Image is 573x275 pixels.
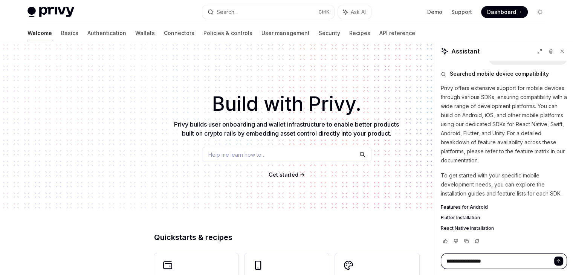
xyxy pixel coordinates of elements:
a: Basics [61,24,78,42]
img: light logo [28,7,74,17]
p: To get started with your specific mobile development needs, you can explore the installation guid... [441,171,567,198]
span: Help me learn how to… [208,151,266,159]
a: Recipes [349,24,370,42]
a: Get started [269,171,298,179]
span: Ask AI [351,8,366,16]
a: React Native Installation [441,225,567,231]
a: Authentication [87,24,126,42]
a: Dashboard [481,6,528,18]
button: Searched mobile device compatibility [441,70,567,78]
span: Quickstarts & recipes [154,234,232,241]
span: Ctrl K [318,9,330,15]
a: User management [261,24,310,42]
span: Searched mobile device compatibility [450,70,549,78]
button: Search...CtrlK [202,5,334,19]
span: Dashboard [487,8,516,16]
button: Ask AI [338,5,371,19]
div: Search... [217,8,238,17]
a: Wallets [135,24,155,42]
a: Features for Android [441,204,567,210]
a: Policies & controls [203,24,252,42]
span: Flutter Installation [441,215,480,221]
p: Privy offers extensive support for mobile devices through various SDKs, ensuring compatibility wi... [441,84,567,165]
span: React Native Installation [441,225,494,231]
a: Support [451,8,472,16]
span: Assistant [451,47,480,56]
a: Demo [427,8,442,16]
button: Toggle dark mode [534,6,546,18]
a: API reference [379,24,415,42]
a: Welcome [28,24,52,42]
button: Send message [554,257,563,266]
span: Features for Android [441,204,488,210]
a: Security [319,24,340,42]
a: Flutter Installation [441,215,567,221]
span: Get started [269,171,298,178]
span: Privy builds user onboarding and wallet infrastructure to enable better products built on crypto ... [174,121,399,137]
a: Connectors [164,24,194,42]
span: Build with Privy. [212,97,361,111]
